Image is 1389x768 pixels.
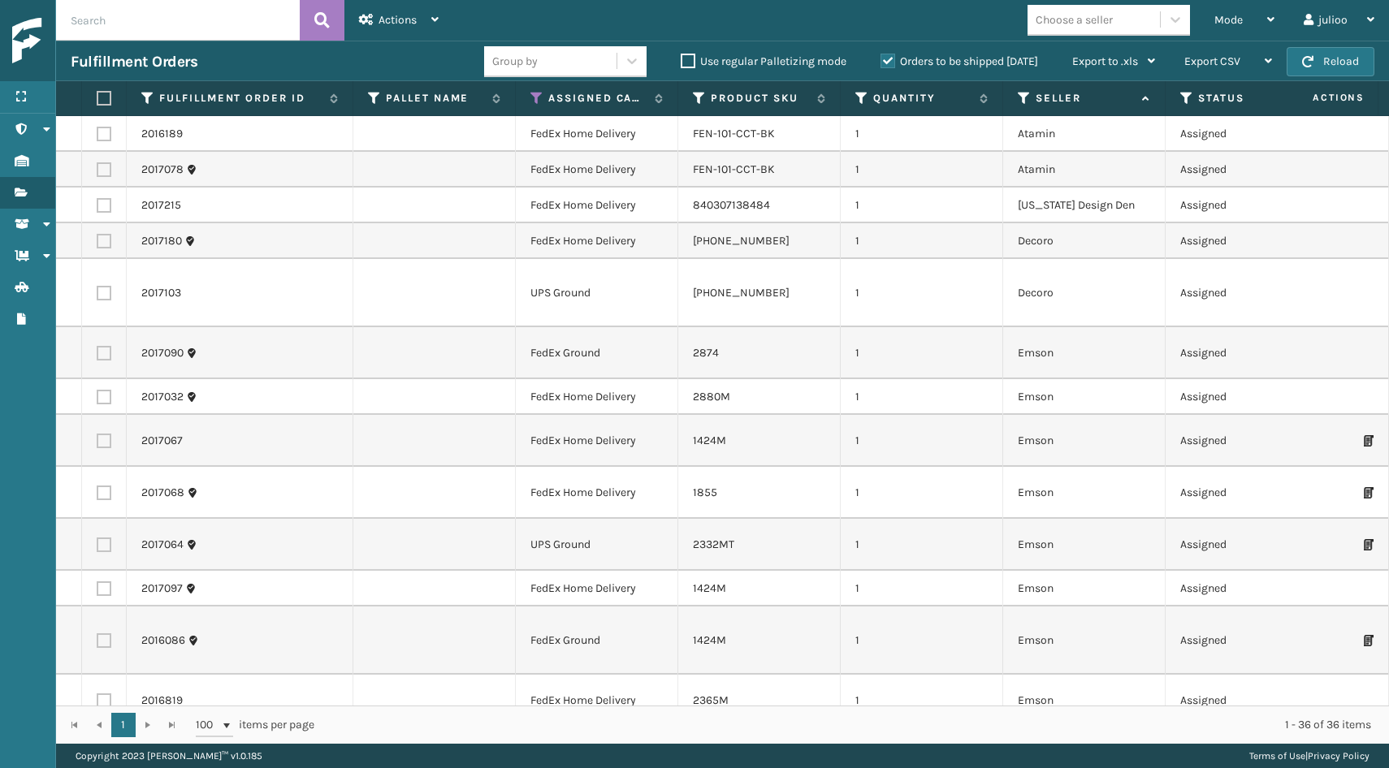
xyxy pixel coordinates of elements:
[1364,539,1374,550] i: Print Packing Slip
[841,415,1003,467] td: 1
[1166,379,1328,415] td: Assigned
[1364,435,1374,447] i: Print Packing Slip
[1003,606,1166,675] td: Emson
[1287,47,1374,76] button: Reload
[693,286,790,300] a: [PHONE_NUMBER]
[841,606,1003,675] td: 1
[379,13,417,27] span: Actions
[841,223,1003,259] td: 1
[1003,675,1166,727] td: Emson
[1003,379,1166,415] td: Emson
[1166,606,1328,675] td: Assigned
[141,389,184,405] a: 2017032
[548,91,647,106] label: Assigned Carrier Service
[141,285,181,301] a: 2017103
[141,485,184,501] a: 2017068
[841,188,1003,223] td: 1
[516,415,678,467] td: FedEx Home Delivery
[141,433,183,449] a: 2017067
[1003,467,1166,519] td: Emson
[1184,54,1240,68] span: Export CSV
[1364,487,1374,498] i: Print Packing Slip
[71,52,197,71] h3: Fulfillment Orders
[159,91,322,106] label: Fulfillment Order Id
[1166,519,1328,571] td: Assigned
[1364,635,1374,646] i: Print Packing Slip
[141,692,183,709] a: 2016819
[1003,188,1166,223] td: [US_STATE] Design Den
[841,519,1003,571] td: 1
[873,91,971,106] label: Quantity
[881,54,1038,68] label: Orders to be shipped [DATE]
[693,127,775,140] a: FEN-101-CCT-BK
[1003,152,1166,188] td: Atamin
[1036,91,1134,106] label: Seller
[12,18,158,64] img: logo
[1214,13,1243,27] span: Mode
[516,188,678,223] td: FedEx Home Delivery
[1166,116,1328,152] td: Assigned
[693,693,729,707] a: 2365M
[693,434,726,447] a: 1424M
[841,467,1003,519] td: 1
[693,633,726,647] a: 1424M
[841,675,1003,727] td: 1
[841,327,1003,379] td: 1
[141,197,181,214] a: 2017215
[1166,188,1328,223] td: Assigned
[693,346,719,360] a: 2874
[1261,84,1374,111] span: Actions
[841,379,1003,415] td: 1
[141,537,184,553] a: 2017064
[693,581,726,595] a: 1424M
[1249,744,1370,768] div: |
[1003,327,1166,379] td: Emson
[841,116,1003,152] td: 1
[337,717,1371,733] div: 1 - 36 of 36 items
[841,571,1003,606] td: 1
[76,744,262,768] p: Copyright 2023 [PERSON_NAME]™ v 1.0.185
[711,91,809,106] label: Product SKU
[516,675,678,727] td: FedEx Home Delivery
[516,259,678,327] td: UPS Ground
[693,485,717,499] a: 1855
[693,234,790,248] a: [PHONE_NUMBER]
[693,162,775,176] a: FEN-101-CCT-BK
[1166,327,1328,379] td: Assigned
[516,606,678,675] td: FedEx Ground
[141,126,183,142] a: 2016189
[1249,750,1305,762] a: Terms of Use
[1003,116,1166,152] td: Atamin
[516,379,678,415] td: FedEx Home Delivery
[516,152,678,188] td: FedEx Home Delivery
[196,717,220,733] span: 100
[1003,519,1166,571] td: Emson
[841,259,1003,327] td: 1
[693,198,770,212] a: 840307138484
[516,519,678,571] td: UPS Ground
[141,345,184,361] a: 2017090
[1166,571,1328,606] td: Assigned
[516,467,678,519] td: FedEx Home Delivery
[386,91,484,106] label: Pallet Name
[1166,675,1328,727] td: Assigned
[1166,467,1328,519] td: Assigned
[1003,571,1166,606] td: Emson
[1003,259,1166,327] td: Decoro
[1072,54,1138,68] span: Export to .xls
[693,390,730,403] a: 2880M
[492,53,538,70] div: Group by
[516,571,678,606] td: FedEx Home Delivery
[516,223,678,259] td: FedEx Home Delivery
[111,713,136,737] a: 1
[141,632,185,649] a: 2016086
[1036,11,1113,28] div: Choose a seller
[516,327,678,379] td: FedEx Ground
[1308,750,1370,762] a: Privacy Policy
[1166,415,1328,467] td: Assigned
[141,233,182,249] a: 2017180
[1003,415,1166,467] td: Emson
[141,162,184,178] a: 2017078
[841,152,1003,188] td: 1
[681,54,846,68] label: Use regular Palletizing mode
